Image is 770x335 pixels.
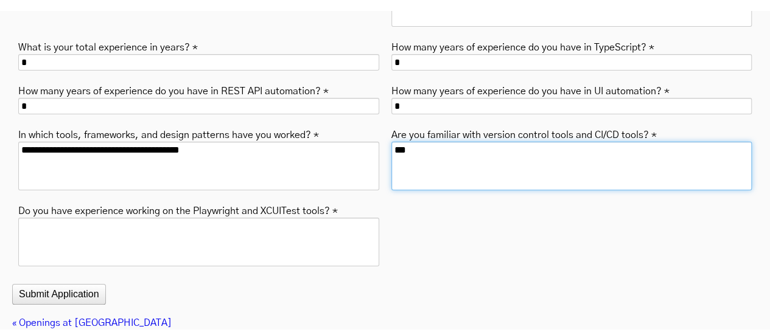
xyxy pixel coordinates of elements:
label: In which tools, frameworks, and design patterns have you worked? * [18,126,319,142]
label: How many years of experience do you have in TypeScript? * [391,38,654,54]
a: « Openings at [GEOGRAPHIC_DATA] [12,318,172,328]
label: How many years of experience do you have in REST API automation? * [18,82,329,98]
button: Submit Application [12,284,106,305]
label: Are you familiar with version control tools and CI/CD tools? * [391,126,657,142]
label: Do you have experience working on the Playwright and XCUITest tools? * [18,202,338,218]
label: How many years of experience do you have in UI automation? * [391,82,670,98]
label: What is your total experience in years? * [18,38,198,54]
